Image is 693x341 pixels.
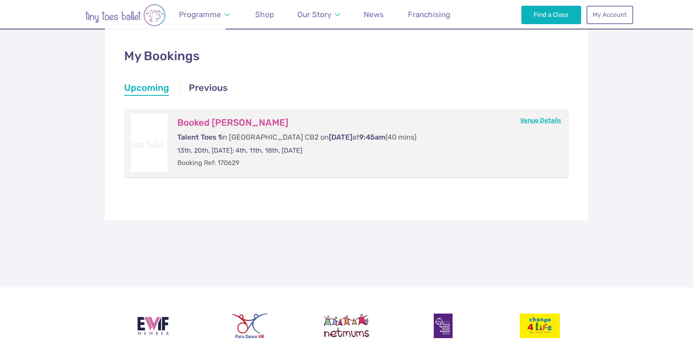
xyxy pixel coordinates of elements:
span: Our Story [297,10,331,19]
img: Encouraging Women Into Franchising [134,314,173,338]
img: tiny toes ballet [60,4,191,26]
p: in [GEOGRAPHIC_DATA] CB2 on at (40 mins) [177,132,553,142]
a: Our Story [294,5,344,24]
p: 13th, 20th, [DATE]; 4th, 11th, 18th, [DATE] [177,146,553,155]
a: Franchising [404,5,454,24]
p: Booking Ref: 170629 [177,158,553,167]
span: 9:45am [359,133,385,141]
span: Talent Toes 1 [177,133,221,141]
a: Previous [189,81,228,96]
a: Find a Class [521,6,582,24]
a: Shop [251,5,278,24]
span: [DATE] [329,133,352,141]
a: My Account [587,6,633,24]
span: Franchising [408,10,450,19]
a: Venue Details [520,117,561,124]
h1: My Bookings [124,47,569,65]
span: Shop [255,10,274,19]
a: News [360,5,388,24]
h3: Booked [PERSON_NAME] [177,117,553,129]
span: News [364,10,384,19]
span: Programme [179,10,221,19]
img: Para Dance UK [232,314,267,338]
a: Programme [175,5,233,24]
